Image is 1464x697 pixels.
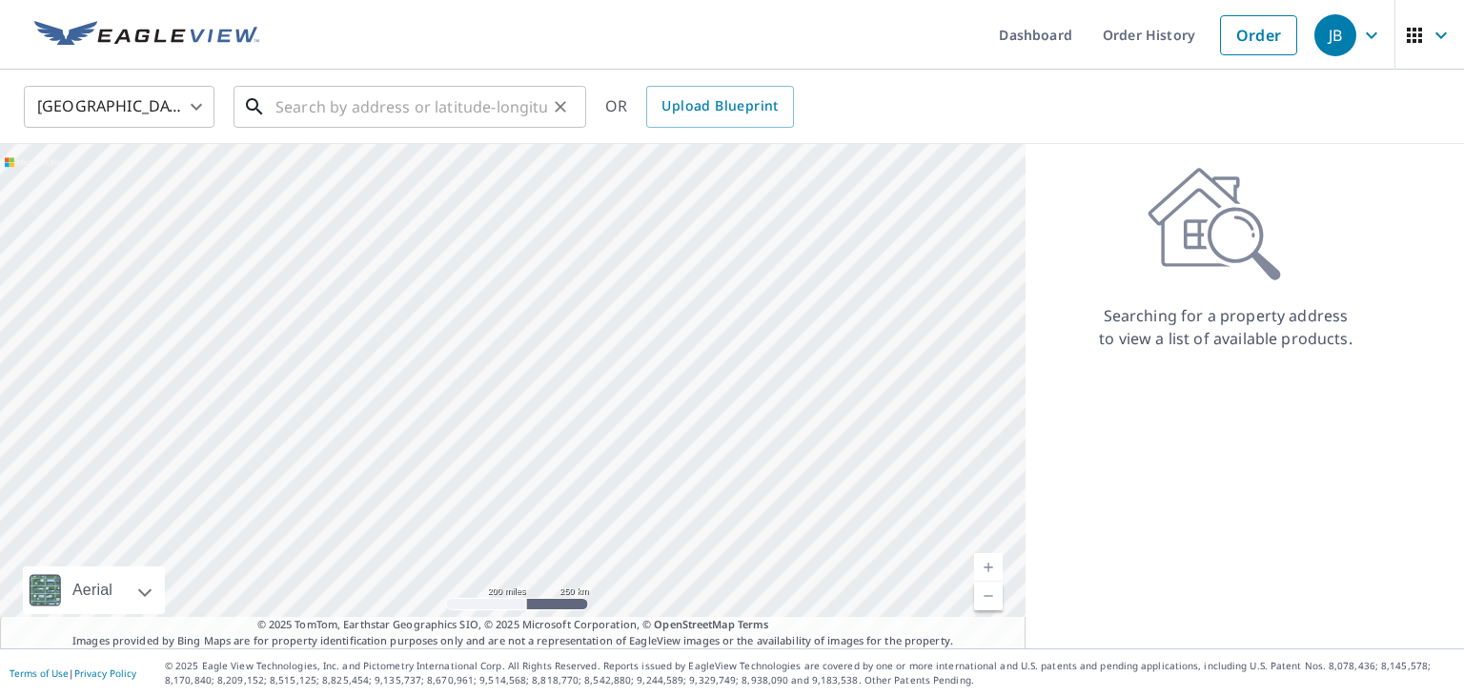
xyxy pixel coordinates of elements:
[974,553,1003,582] a: Current Level 5, Zoom In
[275,80,547,133] input: Search by address or latitude-longitude
[1314,14,1356,56] div: JB
[23,566,165,614] div: Aerial
[605,86,794,128] div: OR
[738,617,769,631] a: Terms
[257,617,769,633] span: © 2025 TomTom, Earthstar Geographics SIO, © 2025 Microsoft Corporation, ©
[34,21,259,50] img: EV Logo
[10,667,136,679] p: |
[165,659,1454,687] p: © 2025 Eagle View Technologies, Inc. and Pictometry International Corp. All Rights Reserved. Repo...
[74,666,136,680] a: Privacy Policy
[67,566,118,614] div: Aerial
[974,582,1003,610] a: Current Level 5, Zoom Out
[10,666,69,680] a: Terms of Use
[661,94,778,118] span: Upload Blueprint
[646,86,793,128] a: Upload Blueprint
[547,93,574,120] button: Clear
[1098,304,1353,350] p: Searching for a property address to view a list of available products.
[654,617,734,631] a: OpenStreetMap
[1220,15,1297,55] a: Order
[24,80,214,133] div: [GEOGRAPHIC_DATA]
